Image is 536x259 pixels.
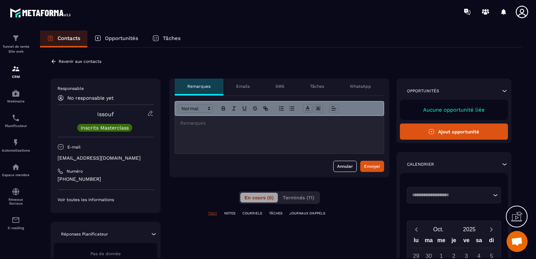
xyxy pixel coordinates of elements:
div: Envoyer [364,163,380,170]
span: Terminés (11) [283,195,314,200]
p: Contacts [58,35,80,41]
div: me [435,235,448,248]
button: Annuler [333,161,357,172]
button: En cours (0) [240,193,278,202]
button: Open months overlay [423,223,454,235]
p: Voir toutes les informations [58,197,154,202]
p: Aucune opportunité liée [407,107,501,113]
p: Opportunités [407,88,439,94]
img: logo [10,6,73,19]
div: ma [422,235,435,248]
button: Next month [485,225,498,234]
p: CRM [2,75,30,79]
img: scheduler [12,114,20,122]
p: No responsable yet [67,95,114,101]
p: COURRIELS [242,211,262,216]
a: Tâches [145,31,188,47]
img: automations [12,163,20,171]
a: Opportunités [87,31,145,47]
p: Espace membre [2,173,30,177]
p: SMS [275,84,284,89]
a: automationsautomationsEspace membre [2,158,30,182]
a: automationsautomationsWebinaire [2,84,30,108]
a: automationsautomationsAutomatisations [2,133,30,158]
p: Inscrits Masterclass [81,125,129,130]
p: Calendrier [407,161,434,167]
p: TÂCHES [269,211,282,216]
p: Webinaire [2,99,30,103]
img: formation [12,65,20,73]
span: Pas de donnée [91,251,121,256]
p: NOTES [224,211,235,216]
p: Tâches [163,35,181,41]
a: schedulerschedulerPlanificateur [2,108,30,133]
p: [PHONE_NUMBER] [58,176,154,182]
p: Tunnel de vente Site web [2,44,30,54]
p: E-mail [67,144,81,150]
button: Open years overlay [454,223,485,235]
p: Responsable [58,86,154,91]
p: Opportunités [105,35,138,41]
a: formationformationTunnel de vente Site web [2,29,30,59]
p: WhatsApp [350,84,371,89]
div: Ouvrir le chat [507,231,528,252]
img: automations [12,89,20,98]
p: Emails [236,84,250,89]
p: Réseaux Sociaux [2,198,30,205]
a: Issouf [97,111,114,118]
p: Revenir aux contacts [59,59,101,64]
p: Tâches [310,84,324,89]
input: Search for option [410,192,491,199]
a: formationformationCRM [2,59,30,84]
div: di [485,235,498,248]
p: Numéro [67,168,83,174]
div: ve [460,235,473,248]
p: Remarques [187,84,210,89]
img: formation [12,34,20,42]
p: Automatisations [2,148,30,152]
p: Planificateur [2,124,30,128]
a: Contacts [40,31,87,47]
div: Search for option [407,187,501,203]
div: sa [473,235,485,248]
img: social-network [12,187,20,196]
p: Réponses Planificateur [61,231,108,237]
div: je [448,235,460,248]
img: email [12,216,20,224]
button: Envoyer [360,161,384,172]
p: [EMAIL_ADDRESS][DOMAIN_NAME] [58,155,154,161]
button: Previous month [410,225,423,234]
button: Terminés (11) [279,193,319,202]
button: Ajout opportunité [400,124,508,140]
p: E-mailing [2,226,30,230]
p: JOURNAUX D'APPELS [289,211,325,216]
a: emailemailE-mailing [2,211,30,235]
span: En cours (0) [244,195,274,200]
p: TOUT [208,211,217,216]
a: social-networksocial-networkRéseaux Sociaux [2,182,30,211]
div: lu [410,235,423,248]
img: automations [12,138,20,147]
